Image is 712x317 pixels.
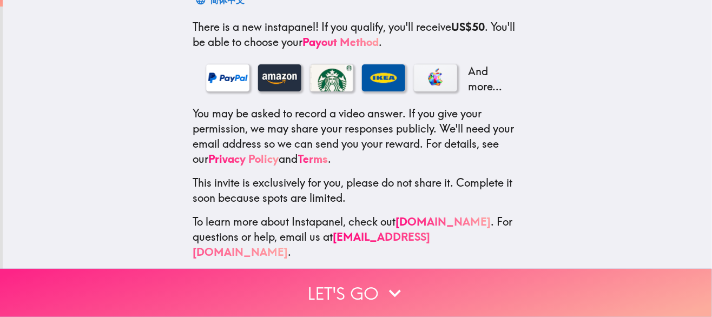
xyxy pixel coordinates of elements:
[193,19,522,50] p: If you qualify, you'll receive . You'll be able to choose your .
[193,20,319,34] span: There is a new instapanel!
[298,152,328,166] a: Terms
[209,152,279,166] a: Privacy Policy
[303,35,379,49] a: Payout Method
[396,215,491,228] a: [DOMAIN_NAME]
[193,214,522,260] p: To learn more about Instapanel, check out . For questions or help, email us at .
[193,175,522,206] p: This invite is exclusively for you, please do not share it. Complete it soon because spots are li...
[466,64,509,94] p: And more...
[193,230,431,259] a: [EMAIL_ADDRESS][DOMAIN_NAME]
[193,106,522,167] p: You may be asked to record a video answer. If you give your permission, we may share your respons...
[452,20,485,34] b: US$50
